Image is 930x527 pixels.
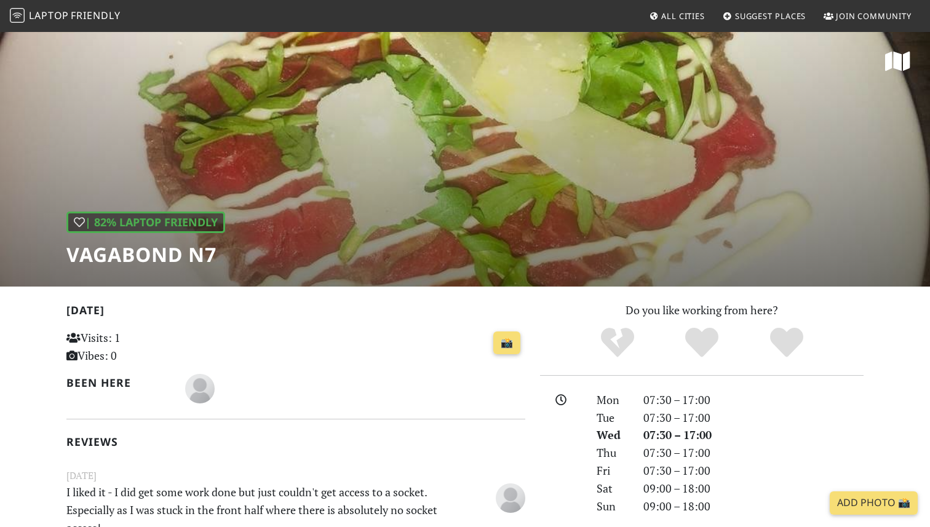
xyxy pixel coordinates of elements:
div: 07:30 – 17:00 [636,444,871,462]
img: LaptopFriendly [10,8,25,23]
div: Fri [589,462,636,480]
p: Visits: 1 Vibes: 0 [66,329,210,365]
span: Friendly [71,9,120,22]
span: Suggest Places [735,10,806,22]
div: Sun [589,497,636,515]
div: 07:30 – 17:00 [636,391,871,409]
span: Laptop [29,9,69,22]
div: Yes [659,326,744,360]
img: blank-535327c66bd565773addf3077783bbfce4b00ec00e9fd257753287c682c7fa38.png [496,483,525,513]
p: Do you like working from here? [540,301,864,319]
div: No [575,326,660,360]
div: Wed [589,426,636,444]
div: 09:00 – 18:00 [636,480,871,497]
div: Tue [589,409,636,427]
small: [DATE] [59,468,533,483]
span: Ella Harvey [496,489,525,504]
h2: Been here [66,376,170,389]
div: 09:00 – 18:00 [636,497,871,515]
div: 07:30 – 17:00 [636,462,871,480]
div: | 82% Laptop Friendly [66,212,225,233]
span: Join Community [836,10,912,22]
a: Add Photo 📸 [830,491,918,515]
a: LaptopFriendly LaptopFriendly [10,6,121,27]
div: 07:30 – 17:00 [636,426,871,444]
a: All Cities [644,5,710,27]
span: All Cities [661,10,705,22]
a: 📸 [493,331,520,355]
div: Definitely! [744,326,829,360]
a: Join Community [819,5,916,27]
h2: [DATE] [66,304,525,322]
div: Thu [589,444,636,462]
div: 07:30 – 17:00 [636,409,871,427]
h1: Vagabond N7 [66,243,225,266]
h2: Reviews [66,435,525,448]
a: Suggest Places [718,5,811,27]
span: Ella Harvey [185,380,215,395]
div: Sat [589,480,636,497]
img: blank-535327c66bd565773addf3077783bbfce4b00ec00e9fd257753287c682c7fa38.png [185,374,215,403]
div: Mon [589,391,636,409]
